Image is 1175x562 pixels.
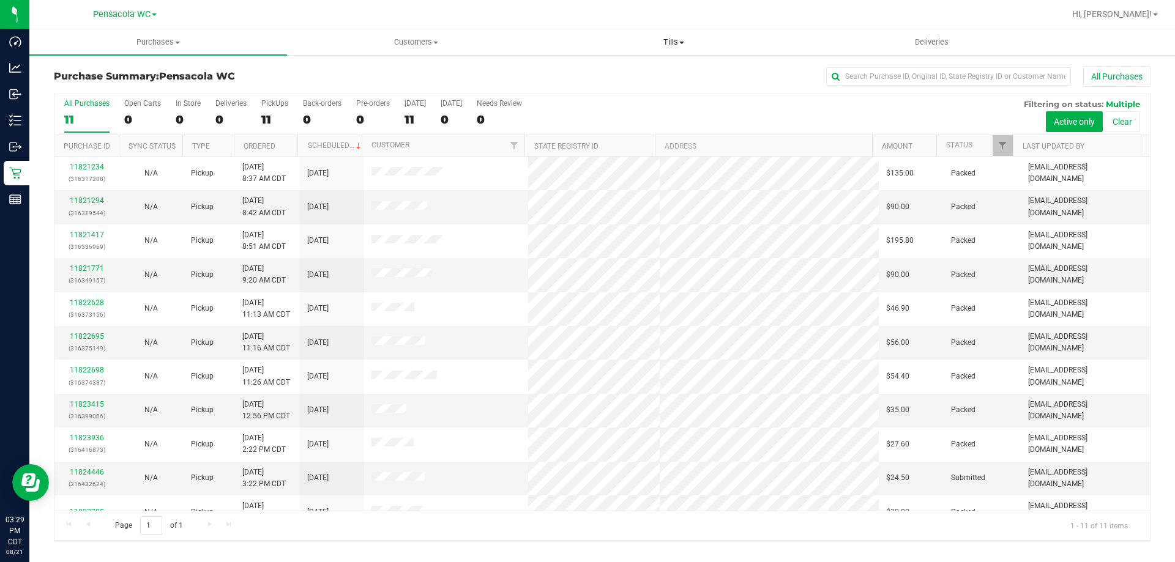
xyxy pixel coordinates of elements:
span: $46.90 [886,303,909,314]
span: [EMAIL_ADDRESS][DOMAIN_NAME] [1028,229,1143,253]
p: (316373156) [62,309,111,320]
div: Pre-orders [356,99,390,108]
div: 11 [261,113,288,127]
span: [DATE] 1:47 PM CDT [242,500,286,523]
a: 11821771 [70,264,104,273]
span: [DATE] 8:42 AM CDT [242,195,286,218]
span: 1 - 11 of 11 items [1061,516,1138,534]
span: [DATE] 12:56 PM CDT [242,399,290,422]
span: Deliveries [898,37,965,48]
a: 11821417 [70,231,104,239]
span: $35.00 [886,404,909,416]
inline-svg: Analytics [9,62,21,74]
inline-svg: Outbound [9,141,21,153]
div: 0 [124,113,161,127]
span: Not Applicable [144,473,158,482]
h3: Purchase Summary: [54,71,419,82]
div: 0 [215,113,247,127]
span: $27.60 [886,438,909,450]
div: 0 [176,113,201,127]
iframe: Resource center [12,464,49,501]
span: [EMAIL_ADDRESS][DOMAIN_NAME] [1028,195,1143,218]
span: Packed [951,371,975,382]
a: 11824446 [70,468,104,476]
span: Pickup [191,201,214,213]
a: Status [946,141,972,149]
inline-svg: Inventory [9,114,21,127]
a: Ordered [244,142,275,150]
span: Customers [288,37,544,48]
span: Pickup [191,506,214,518]
div: Needs Review [477,99,522,108]
span: Not Applicable [144,270,158,279]
input: 1 [140,516,162,535]
p: (316336969) [62,241,111,253]
span: [EMAIL_ADDRESS][DOMAIN_NAME] [1028,432,1143,456]
div: 11 [64,113,110,127]
button: Clear [1105,111,1140,132]
span: Packed [951,404,975,416]
div: [DATE] [441,99,462,108]
span: [DATE] [307,472,329,484]
span: Packed [951,201,975,213]
p: (316375149) [62,342,111,354]
button: Active only [1046,111,1103,132]
button: N/A [144,201,158,213]
span: [DATE] 11:26 AM CDT [242,364,290,388]
a: 11822695 [70,332,104,341]
button: N/A [144,303,158,314]
span: [DATE] [307,303,329,314]
button: N/A [144,404,158,416]
span: Not Applicable [144,304,158,312]
button: All Purchases [1083,66,1151,87]
button: N/A [144,506,158,518]
a: 11822628 [70,298,104,307]
div: 0 [477,113,522,127]
p: (316432624) [62,478,111,490]
a: Scheduled [308,141,364,150]
span: [EMAIL_ADDRESS][DOMAIN_NAME] [1028,263,1143,286]
span: $56.00 [886,337,909,349]
button: N/A [144,235,158,246]
a: Filter [504,135,524,156]
span: [DATE] [307,201,329,213]
span: Pickup [191,371,214,382]
a: 11822698 [70,366,104,374]
div: 0 [441,113,462,127]
span: Packed [951,269,975,281]
span: Packed [951,506,975,518]
span: Page of 1 [105,516,193,535]
span: Not Applicable [144,508,158,516]
span: Pickup [191,303,214,314]
div: Deliveries [215,99,247,108]
span: [EMAIL_ADDRESS][DOMAIN_NAME] [1028,161,1143,185]
input: Search Purchase ID, Original ID, State Registry ID or Customer Name... [826,67,1071,86]
span: Not Applicable [144,372,158,380]
span: Pickup [191,269,214,281]
span: Packed [951,303,975,314]
span: [DATE] 11:13 AM CDT [242,297,290,320]
a: State Registry ID [534,142,599,150]
span: [DATE] [307,371,329,382]
span: Hi, [PERSON_NAME]! [1072,9,1152,19]
span: Not Applicable [144,440,158,448]
span: [DATE] [307,235,329,246]
span: [DATE] 8:51 AM CDT [242,229,286,253]
span: Pickup [191,235,214,246]
a: Filter [993,135,1013,156]
span: Not Applicable [144,236,158,245]
span: [EMAIL_ADDRESS][DOMAIN_NAME] [1028,399,1143,422]
p: (316329544) [62,207,111,219]
inline-svg: Retail [9,167,21,179]
span: [EMAIL_ADDRESS][DOMAIN_NAME] [1028,500,1143,523]
span: [DATE] [307,337,329,349]
a: Type [192,142,210,150]
span: [DATE] 9:20 AM CDT [242,263,286,286]
span: $90.00 [886,269,909,281]
div: 0 [303,113,341,127]
span: Not Applicable [144,338,158,347]
span: Pickup [191,438,214,450]
span: Packed [951,438,975,450]
p: 03:29 PM CDT [6,514,24,547]
a: Tills [545,29,802,55]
